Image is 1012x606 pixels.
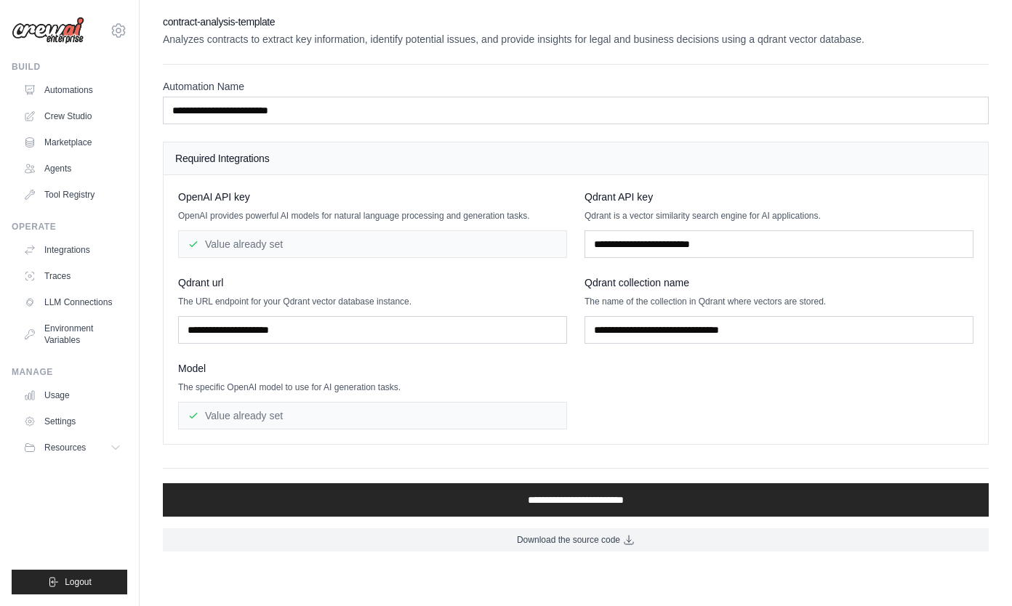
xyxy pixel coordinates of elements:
[585,190,653,204] span: Qdrant API key
[178,361,206,376] span: Model
[178,190,250,204] span: OpenAI API key
[585,296,973,307] p: The name of the collection in Qdrant where vectors are stored.
[178,296,567,307] p: The URL endpoint for your Qdrant vector database instance.
[178,275,223,290] span: Qdrant url
[17,157,127,180] a: Agents
[178,210,567,222] p: OpenAI provides powerful AI models for natural language processing and generation tasks.
[65,576,92,588] span: Logout
[17,436,127,459] button: Resources
[175,151,976,166] h4: Required Integrations
[17,238,127,262] a: Integrations
[163,15,989,29] h2: contract-analysis-template
[17,131,127,154] a: Marketplace
[585,275,689,290] span: Qdrant collection name
[517,534,620,546] span: Download the source code
[163,528,989,552] a: Download the source code
[178,381,567,393] p: The specific OpenAI model to use for AI generation tasks.
[585,210,973,222] p: Qdrant is a vector similarity search engine for AI applications.
[178,402,567,429] div: Value already set
[17,105,127,128] a: Crew Studio
[17,264,127,288] a: Traces
[17,317,127,352] a: Environment Variables
[12,61,127,73] div: Build
[17,410,127,433] a: Settings
[12,221,127,233] div: Operate
[163,79,989,94] label: Automation Name
[12,366,127,378] div: Manage
[12,17,84,44] img: Logo
[44,442,86,453] span: Resources
[17,291,127,314] a: LLM Connections
[12,570,127,594] button: Logout
[17,183,127,206] a: Tool Registry
[163,32,989,47] p: Analyzes contracts to extract key information, identify potential issues, and provide insights fo...
[178,230,567,258] div: Value already set
[17,78,127,102] a: Automations
[17,384,127,407] a: Usage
